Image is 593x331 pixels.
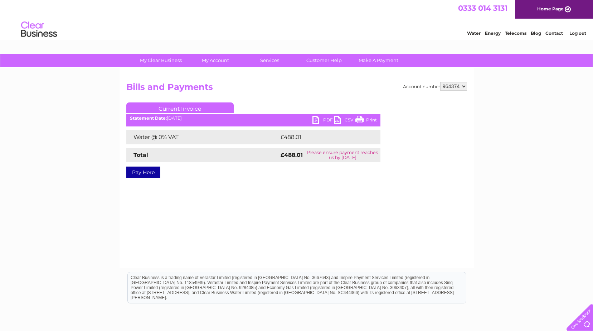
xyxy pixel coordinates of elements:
[355,116,377,126] a: Print
[126,116,380,121] div: [DATE]
[126,82,467,96] h2: Bills and Payments
[458,4,507,13] a: 0333 014 3131
[186,54,245,67] a: My Account
[349,54,408,67] a: Make A Payment
[295,54,354,67] a: Customer Help
[281,152,303,158] strong: £488.01
[128,4,466,35] div: Clear Business is a trading name of Verastar Limited (registered in [GEOGRAPHIC_DATA] No. 3667643...
[305,148,380,162] td: Please ensure payment reaches us by [DATE]
[531,30,541,36] a: Blog
[279,130,368,144] td: £488.01
[485,30,501,36] a: Energy
[403,82,467,91] div: Account number
[505,30,526,36] a: Telecoms
[240,54,299,67] a: Services
[130,115,167,121] b: Statement Date:
[312,116,334,126] a: PDF
[569,30,586,36] a: Log out
[126,102,234,113] a: Current Invoice
[21,19,57,40] img: logo.png
[545,30,563,36] a: Contact
[467,30,481,36] a: Water
[126,167,160,178] a: Pay Here
[126,130,279,144] td: Water @ 0% VAT
[131,54,190,67] a: My Clear Business
[133,152,148,158] strong: Total
[334,116,355,126] a: CSV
